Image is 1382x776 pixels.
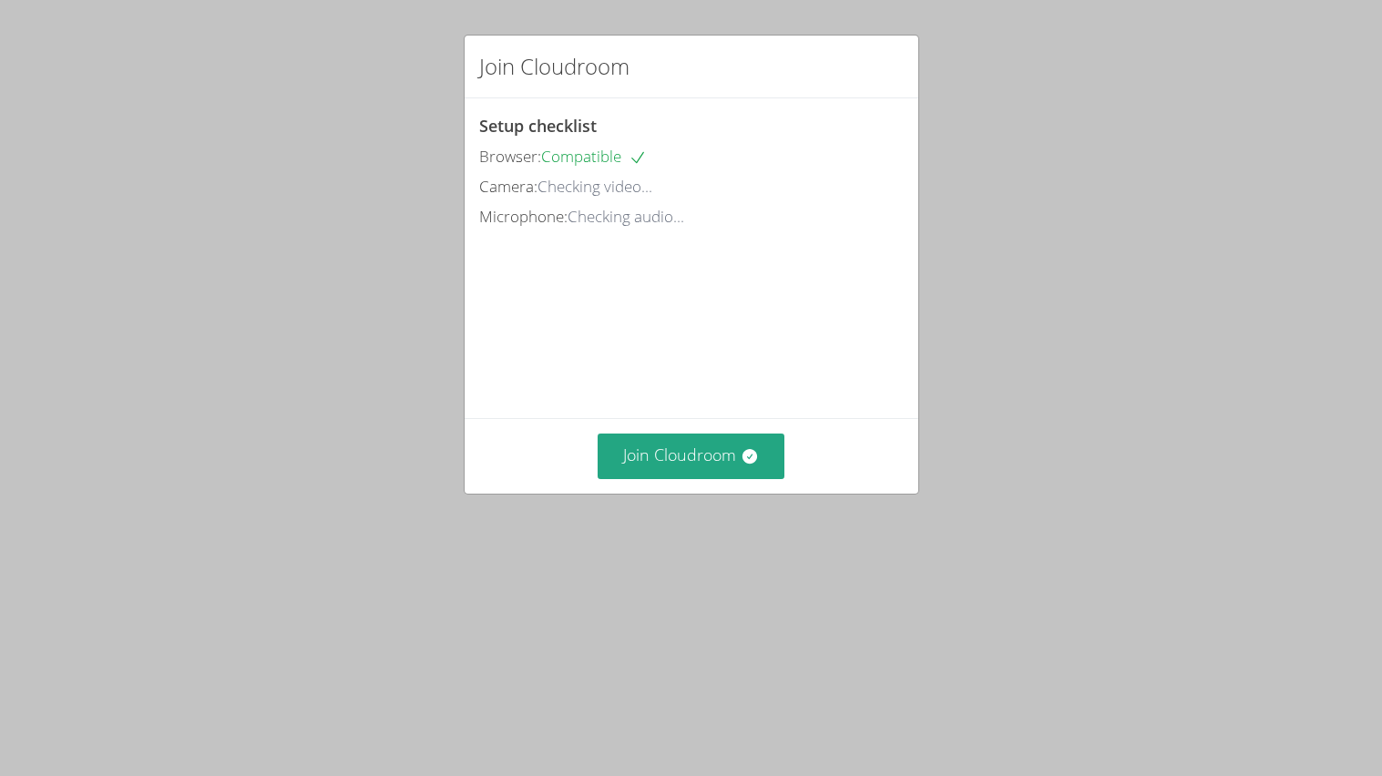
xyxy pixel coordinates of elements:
h2: Join Cloudroom [479,50,630,83]
span: Setup checklist [479,115,597,137]
span: Checking audio... [568,206,684,227]
span: Camera: [479,176,537,197]
span: Microphone: [479,206,568,227]
span: Checking video... [537,176,652,197]
span: Compatible [541,146,647,167]
span: Browser: [479,146,541,167]
button: Join Cloudroom [598,434,784,478]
